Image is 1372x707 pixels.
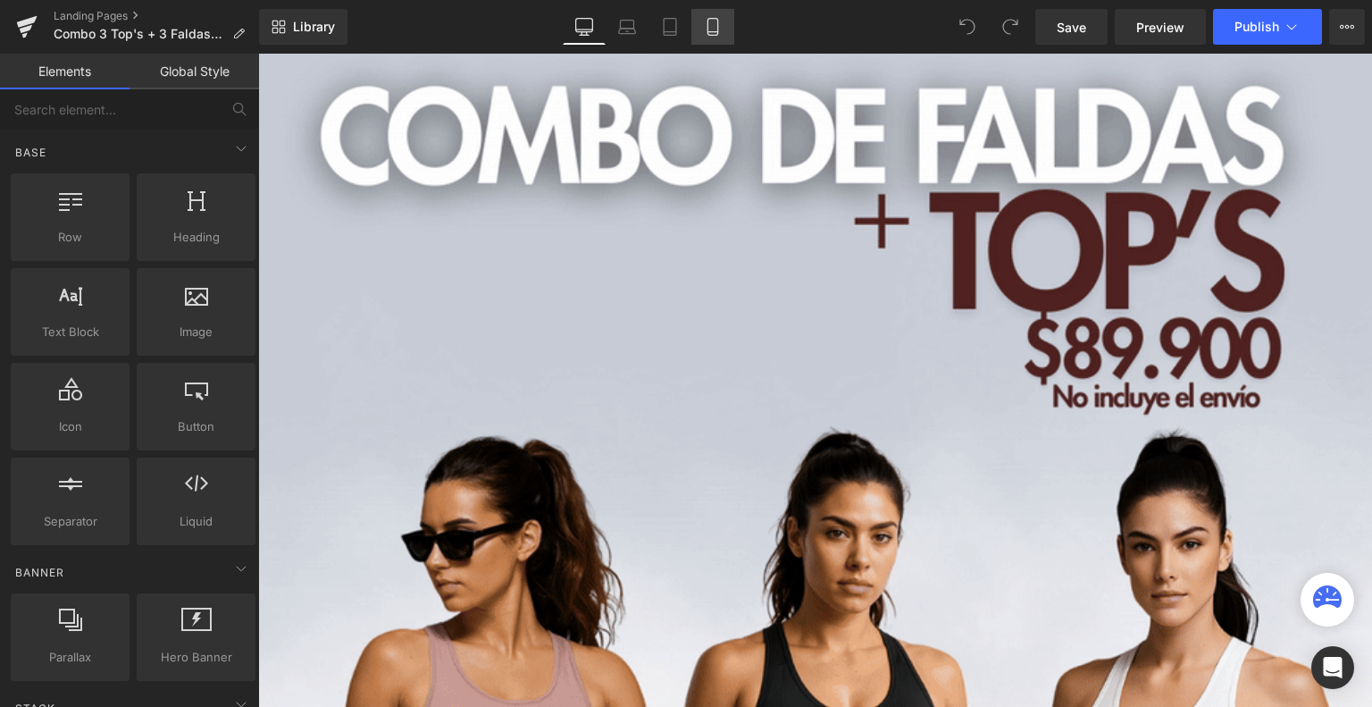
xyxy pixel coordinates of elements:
span: Combo 3 Top's + 3 Faldas Add [54,27,225,41]
span: Publish [1234,20,1279,34]
button: Redo [992,9,1028,45]
span: Banner [13,564,66,581]
span: Preview [1136,18,1184,37]
span: Text Block [16,323,124,341]
span: Liquid [142,512,250,531]
button: Undo [950,9,985,45]
span: Separator [16,512,124,531]
a: New Library [259,9,347,45]
a: Landing Pages [54,9,259,23]
span: Hero Banner [142,648,250,667]
span: Library [293,19,335,35]
a: Tablet [648,9,691,45]
button: Publish [1213,9,1322,45]
a: Laptop [606,9,648,45]
span: Button [142,417,250,436]
button: More [1329,9,1365,45]
span: Row [16,228,124,247]
a: Preview [1115,9,1206,45]
a: Mobile [691,9,734,45]
span: Icon [16,417,124,436]
span: Base [13,144,48,161]
span: Image [142,323,250,341]
a: Desktop [563,9,606,45]
span: Parallax [16,648,124,667]
span: Heading [142,228,250,247]
a: Global Style [130,54,259,89]
div: Open Intercom Messenger [1311,646,1354,689]
span: Save [1057,18,1086,37]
